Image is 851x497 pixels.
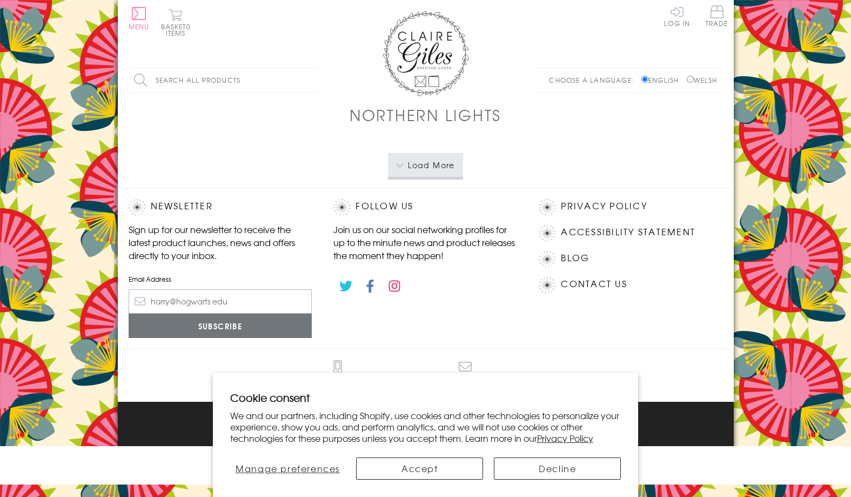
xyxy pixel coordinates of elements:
img: Claire Giles Greetings Cards [383,11,469,96]
h2: Cookie consent [230,390,621,405]
p: Join us on our social networking profiles for up to the minute news and product releases the mome... [333,223,517,262]
span: 0 items [166,22,191,38]
h2: Newsletter [129,199,312,215]
input: Search all products [129,68,318,92]
a: Log In [664,5,690,26]
input: Search [307,68,318,92]
span: Manage preferences [236,462,340,475]
input: Welsh [687,76,694,83]
a: [EMAIL_ADDRESS][DOMAIN_NAME] [383,360,548,391]
input: English [641,76,648,83]
a: 0191 270 8191 [303,360,372,391]
button: Decline [494,458,621,480]
span: Trade [706,5,728,26]
input: harry@hogwarts.edu [129,289,312,314]
a: Trade [706,5,728,29]
a: Privacy Policy [561,199,647,214]
button: Load More [388,153,463,177]
a: Privacy Policy [537,432,593,445]
h2: Follow Us [333,199,517,215]
span: Menu [129,22,150,31]
input: Subscribe [129,314,312,338]
p: Sign up for our newsletter to receive the latest product launches, news and offers directly to yo... [129,223,312,262]
label: English [641,75,684,85]
h1: Northern Lights [350,104,501,126]
p: © 2025 . [129,437,723,447]
label: Welsh [687,75,718,85]
button: Menu [129,7,150,30]
button: Accept [356,458,483,480]
a: Accessibility Statement [561,225,695,240]
p: We and our partners, including Shopify, use cookies and other technologies to personalize your ex... [230,410,621,443]
p: Choose a language: [549,75,639,85]
label: Email Address [129,274,312,284]
button: Basket0 items [161,9,191,36]
a: Blog [561,251,589,266]
button: Manage preferences [230,458,346,480]
a: Contact Us [561,277,627,291]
